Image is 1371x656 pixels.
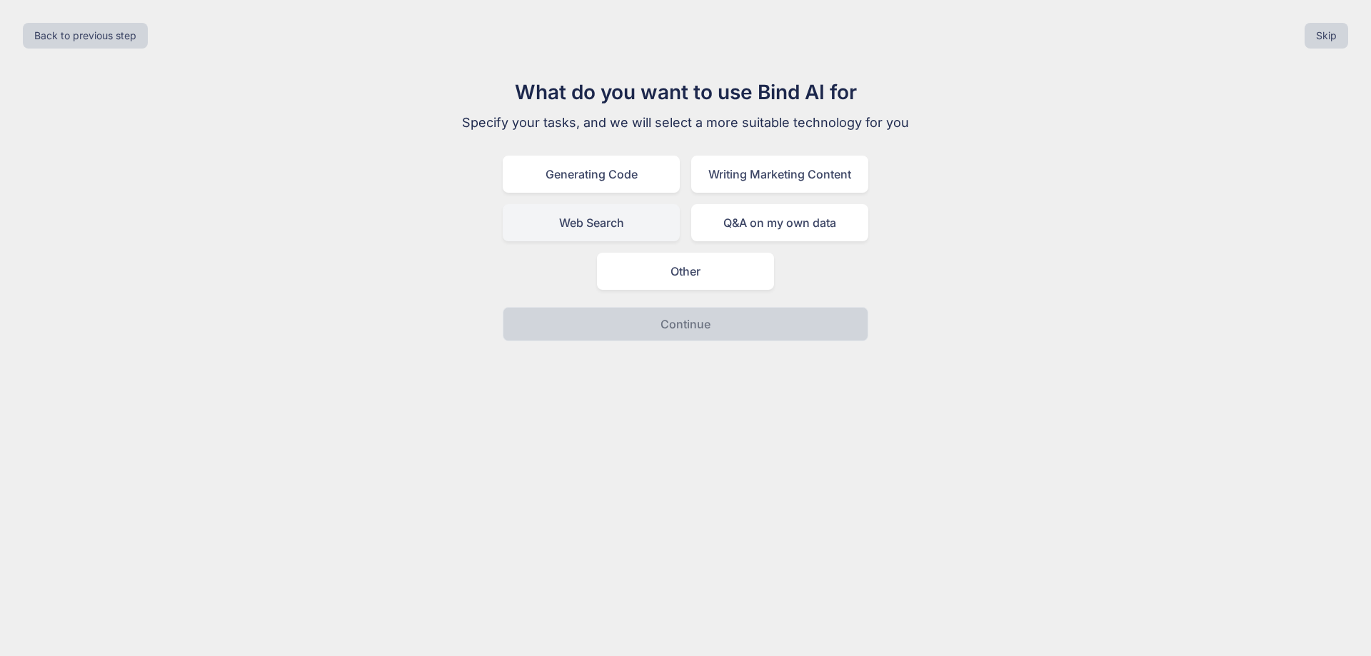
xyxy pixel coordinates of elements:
button: Skip [1305,23,1348,49]
div: Writing Marketing Content [691,156,868,193]
div: Other [597,253,774,290]
button: Back to previous step [23,23,148,49]
button: Continue [503,307,868,341]
h1: What do you want to use Bind AI for [446,77,925,107]
p: Continue [661,316,710,333]
div: Web Search [503,204,680,241]
p: Specify your tasks, and we will select a more suitable technology for you [446,113,925,133]
div: Q&A on my own data [691,204,868,241]
div: Generating Code [503,156,680,193]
